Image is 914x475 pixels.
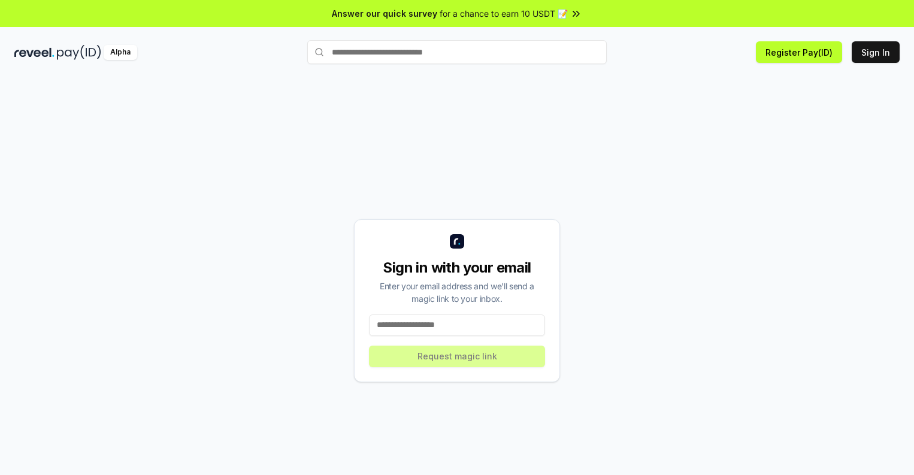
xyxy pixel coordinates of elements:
button: Register Pay(ID) [756,41,842,63]
img: reveel_dark [14,45,55,60]
button: Sign In [852,41,900,63]
span: for a chance to earn 10 USDT 📝 [440,7,568,20]
img: pay_id [57,45,101,60]
img: logo_small [450,234,464,249]
div: Sign in with your email [369,258,545,277]
div: Enter your email address and we’ll send a magic link to your inbox. [369,280,545,305]
span: Answer our quick survey [332,7,437,20]
div: Alpha [104,45,137,60]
